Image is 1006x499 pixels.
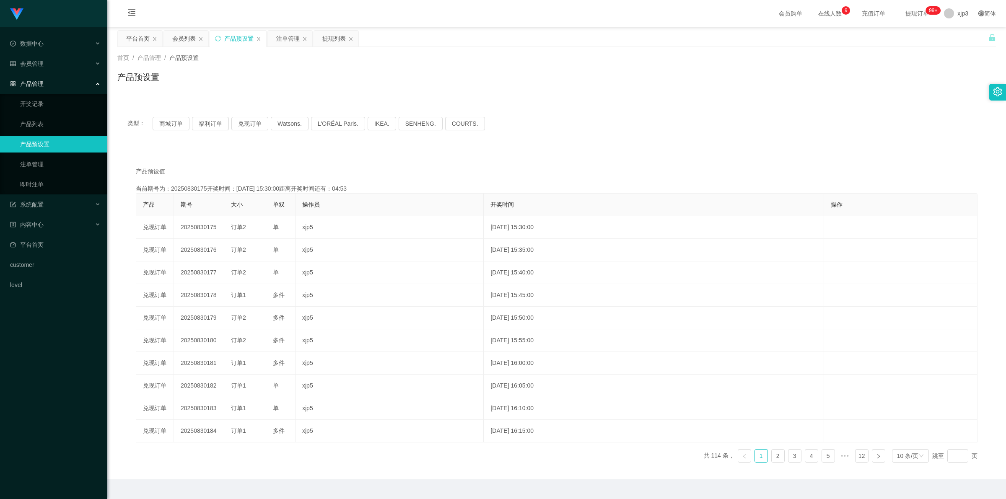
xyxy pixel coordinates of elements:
a: 12 [856,450,868,462]
span: 订单2 [231,314,246,321]
a: customer [10,256,101,273]
i: 图标: profile [10,222,16,228]
span: / [132,54,134,61]
li: 1 [754,449,768,463]
i: 图标: appstore-o [10,81,16,87]
li: 上一页 [738,449,751,463]
img: logo.9652507e.png [10,8,23,20]
a: 即时注单 [20,176,101,193]
span: 提现订单 [901,10,933,16]
button: 商城订单 [153,117,189,130]
i: 图标: right [876,454,881,459]
td: 兑现订单 [136,261,174,284]
td: 兑现订单 [136,329,174,352]
li: 12 [855,449,869,463]
span: 产品预设置 [169,54,199,61]
span: 大小 [231,201,243,208]
a: 产品预设置 [20,136,101,153]
span: 数据中心 [10,40,44,47]
td: [DATE] 16:05:00 [484,375,824,397]
td: 20250830175 [174,216,224,239]
td: 兑现订单 [136,420,174,442]
div: 当前期号为：20250830175开奖时间：[DATE] 15:30:00距离开奖时间还有：04:53 [136,184,977,193]
i: 图标: left [742,454,747,459]
button: IKEA. [368,117,396,130]
span: 开奖时间 [490,201,514,208]
td: [DATE] 15:55:00 [484,329,824,352]
td: 20250830183 [174,397,224,420]
span: 多件 [273,292,285,298]
td: xjp5 [296,352,484,375]
td: xjp5 [296,239,484,261]
li: 下一页 [872,449,885,463]
i: 图标: setting [993,87,1002,96]
td: [DATE] 15:45:00 [484,284,824,307]
td: xjp5 [296,397,484,420]
sup: 9 [842,6,850,15]
a: 2 [772,450,784,462]
td: xjp5 [296,216,484,239]
td: xjp5 [296,261,484,284]
span: 订单2 [231,246,246,253]
sup: 234 [926,6,941,15]
td: [DATE] 15:40:00 [484,261,824,284]
span: 订单1 [231,382,246,389]
td: 兑现订单 [136,375,174,397]
li: 共 114 条， [704,449,734,463]
td: 20250830177 [174,261,224,284]
i: 图标: form [10,202,16,207]
li: 4 [805,449,818,463]
span: 订单2 [231,224,246,230]
a: 4 [805,450,818,462]
div: 平台首页 [126,31,150,47]
td: xjp5 [296,307,484,329]
span: 单 [273,382,279,389]
span: 订单2 [231,337,246,344]
td: xjp5 [296,420,484,442]
i: 图标: sync [215,36,221,41]
td: 20250830179 [174,307,224,329]
a: 3 [788,450,801,462]
span: 操作 [831,201,843,208]
li: 向后 5 页 [838,449,852,463]
td: xjp5 [296,329,484,352]
span: 产品管理 [137,54,161,61]
p: 9 [845,6,848,15]
div: 会员列表 [172,31,196,47]
span: 单 [273,269,279,276]
i: 图标: close [198,36,203,41]
a: 开奖记录 [20,96,101,112]
i: 图标: menu-fold [117,0,146,27]
i: 图标: close [256,36,261,41]
a: 图标: dashboard平台首页 [10,236,101,253]
button: 福利订单 [192,117,229,130]
li: 5 [822,449,835,463]
i: 图标: global [978,10,984,16]
i: 图标: table [10,61,16,67]
span: 订单1 [231,427,246,434]
span: 系统配置 [10,201,44,208]
i: 图标: check-circle-o [10,41,16,47]
a: 产品列表 [20,116,101,132]
td: xjp5 [296,375,484,397]
div: 产品预设置 [224,31,254,47]
td: 兑现订单 [136,307,174,329]
div: 提现列表 [322,31,346,47]
td: 20250830178 [174,284,224,307]
span: 多件 [273,337,285,344]
td: [DATE] 16:10:00 [484,397,824,420]
td: 20250830182 [174,375,224,397]
td: [DATE] 16:00:00 [484,352,824,375]
a: level [10,277,101,293]
span: 类型： [127,117,153,130]
td: [DATE] 16:15:00 [484,420,824,442]
td: 20250830181 [174,352,224,375]
td: 20250830180 [174,329,224,352]
button: SENHENG. [399,117,443,130]
button: 兑现订单 [231,117,268,130]
span: 会员管理 [10,60,44,67]
i: 图标: close [302,36,307,41]
span: 多件 [273,359,285,366]
li: 2 [771,449,785,463]
span: 在线人数 [814,10,846,16]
